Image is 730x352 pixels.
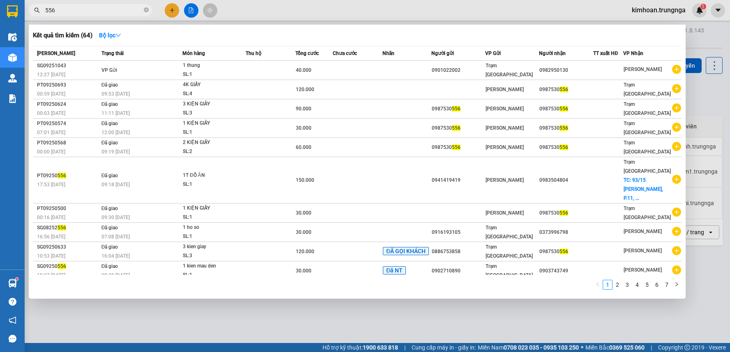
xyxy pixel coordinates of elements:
[37,243,99,251] div: SG09250633
[486,125,524,131] span: [PERSON_NAME]
[101,82,118,88] span: Đã giao
[486,144,524,150] span: [PERSON_NAME]
[560,125,568,131] span: 556
[37,100,99,109] div: PT09250624
[560,106,568,112] span: 556
[431,50,454,56] span: Người gửi
[624,229,662,234] span: [PERSON_NAME]
[662,280,672,290] li: 7
[672,84,681,93] span: plus-circle
[486,244,533,259] span: Trạm [GEOGRAPHIC_DATA]
[37,215,65,220] span: 00:16 [DATE]
[9,335,16,343] span: message
[183,61,244,70] div: 1 thung
[183,80,244,89] div: 4K GIẤY
[183,70,244,79] div: SL: 1
[101,110,130,116] span: 11:11 [DATE]
[8,33,17,41] img: warehouse-icon
[183,147,244,156] div: SL: 2
[37,272,65,278] span: 15:27 [DATE]
[432,105,485,113] div: 0987530
[183,271,244,280] div: SL: 1
[8,53,17,62] img: warehouse-icon
[539,105,592,113] div: 0987530
[539,85,592,94] div: 0987530
[652,280,662,290] li: 6
[624,101,671,116] span: Trạm [GEOGRAPHIC_DATA]
[37,130,65,135] span: 07:01 [DATE]
[183,128,244,137] div: SL: 1
[45,6,142,15] input: Tìm tên, số ĐT hoặc mã đơn
[99,32,121,39] strong: Bộ lọc
[624,177,663,201] span: TC: 93/15 [PERSON_NAME], P.11, ...
[37,224,99,232] div: SG08252
[58,263,66,269] span: 556
[432,267,485,275] div: 0902710890
[603,280,613,290] li: 1
[486,87,524,92] span: [PERSON_NAME]
[539,209,592,217] div: 0987530
[432,143,485,152] div: 0987530
[296,87,314,92] span: 120.000
[633,280,642,289] a: 4
[486,106,524,112] span: [PERSON_NAME]
[34,7,40,13] span: search
[539,247,592,256] div: 0987530
[486,177,524,183] span: [PERSON_NAME]
[642,280,652,290] li: 5
[672,265,681,274] span: plus-circle
[672,227,681,236] span: plus-circle
[101,130,130,135] span: 12:00 [DATE]
[37,110,65,116] span: 00:03 [DATE]
[37,182,65,187] span: 17:53 [DATE]
[672,123,681,132] span: plus-circle
[432,247,485,256] div: 0886753858
[101,67,117,73] span: VP Gửi
[101,121,118,126] span: Đã giao
[560,87,568,92] span: 556
[486,225,533,240] span: Trạm [GEOGRAPHIC_DATA]
[183,262,244,271] div: 1 kien mau den
[183,119,244,128] div: 1 KIỆN GIẤY
[672,208,681,217] span: plus-circle
[296,144,311,150] span: 60.000
[101,101,118,107] span: Đã giao
[58,173,66,178] span: 556
[101,253,130,259] span: 16:04 [DATE]
[595,282,600,287] span: left
[246,50,261,56] span: Thu hộ
[33,31,92,40] h3: Kết quả tìm kiếm ( 64 )
[623,280,632,289] a: 3
[593,50,618,56] span: TT xuất HĐ
[101,215,130,220] span: 09:30 [DATE]
[7,5,18,18] img: logo-vxr
[182,50,205,56] span: Món hàng
[37,62,99,70] div: SG09251043
[622,280,632,290] li: 3
[101,272,130,278] span: 09:38 [DATE]
[37,139,99,147] div: PT09250568
[539,50,566,56] span: Người nhận
[674,282,679,287] span: right
[432,176,485,185] div: 0941419419
[37,72,65,78] span: 12:27 [DATE]
[296,249,314,254] span: 120.000
[672,65,681,74] span: plus-circle
[642,280,652,289] a: 5
[623,50,643,56] span: VP Nhận
[486,210,524,216] span: [PERSON_NAME]
[101,206,118,211] span: Đã giao
[539,267,592,275] div: 0903743749
[9,316,16,324] span: notification
[296,177,314,183] span: 150.000
[539,66,592,75] div: 0982950130
[432,228,485,237] div: 0916193105
[624,82,671,97] span: Trạm [GEOGRAPHIC_DATA]
[296,229,311,235] span: 30.000
[37,119,99,128] div: PT09250574
[672,175,681,184] span: plus-circle
[183,223,244,232] div: 1 ho so
[333,50,357,56] span: Chưa cước
[296,268,311,274] span: 30.000
[593,280,603,290] button: left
